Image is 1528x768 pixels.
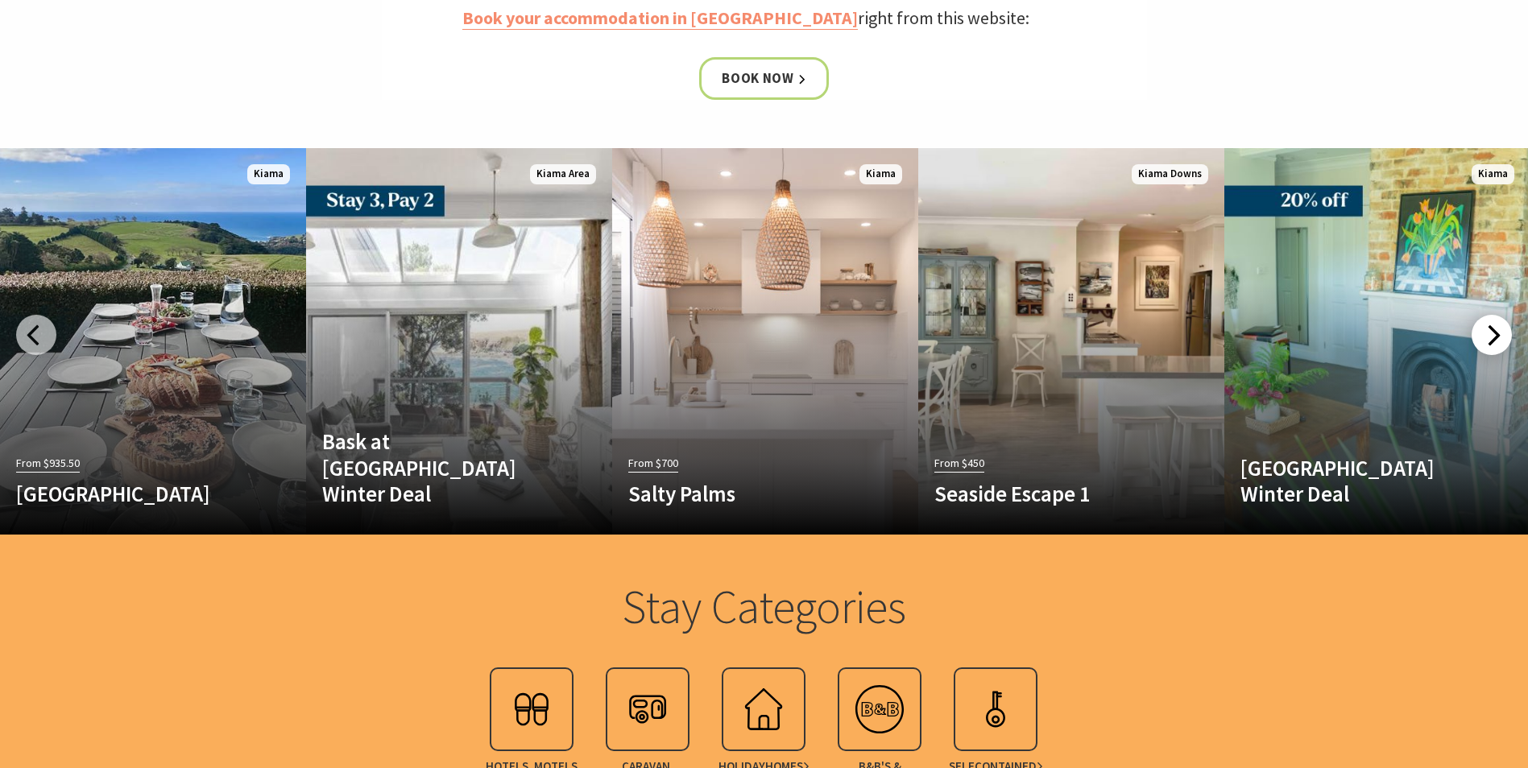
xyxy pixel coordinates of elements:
img: campmotor.svg [615,677,680,741]
span: Kiama [1472,164,1514,184]
h4: [GEOGRAPHIC_DATA] [16,481,244,506]
span: Kiama [859,164,902,184]
h2: Stay Categories [449,579,1080,635]
a: Another Image Used From $450 Seaside Escape 1 Kiama Downs [918,148,1224,535]
img: holhouse.svg [731,677,796,741]
img: hotel.svg [499,677,564,741]
span: Kiama [247,164,290,184]
img: bedbreakfa.svg [847,677,912,741]
span: Kiama Area [530,164,596,184]
h4: [GEOGRAPHIC_DATA] Winter Deal [1240,455,1468,507]
img: apartment.svg [963,677,1028,741]
a: From $700 Salty Palms Kiama [612,148,918,535]
h4: Salty Palms [628,481,856,506]
a: Book your accommodation in [GEOGRAPHIC_DATA] [462,6,858,30]
a: Book now [699,57,829,100]
p: right from this website: [462,4,1066,32]
span: From $935.50 [16,454,80,473]
a: Another Image Used Bask at [GEOGRAPHIC_DATA] Winter Deal Kiama Area [306,148,612,535]
span: Kiama Downs [1132,164,1208,184]
span: From $450 [934,454,984,473]
h4: Seaside Escape 1 [934,481,1162,506]
h4: Bask at [GEOGRAPHIC_DATA] Winter Deal [322,428,550,506]
span: From $700 [628,454,678,473]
